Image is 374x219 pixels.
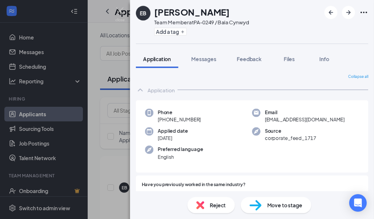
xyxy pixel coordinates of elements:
span: Have you previously worked in the same industry? [142,181,245,188]
button: PlusAdd a tag [154,28,187,35]
div: EB [140,10,146,17]
span: Collapse all [348,74,368,80]
span: [DATE] [158,135,188,142]
span: Reject [210,201,226,209]
span: Preferred language [158,146,203,153]
span: [PHONE_NUMBER] [158,116,201,123]
svg: ArrowRight [344,8,353,17]
button: ArrowRight [342,6,355,19]
span: Move to stage [267,201,302,209]
span: Messages [191,56,216,62]
span: Application [143,56,171,62]
div: Application [148,86,175,94]
span: Email [265,109,345,116]
span: Feedback [237,56,262,62]
span: [EMAIL_ADDRESS][DOMAIN_NAME] [265,116,345,123]
svg: Plus [180,30,185,34]
button: ArrowLeftNew [324,6,337,19]
span: Phone [158,109,201,116]
svg: ArrowLeftNew [327,8,335,17]
svg: Ellipses [359,8,368,17]
div: Open Intercom Messenger [349,194,367,212]
span: Files [284,56,295,62]
span: corporate_feed_1717 [265,135,316,142]
span: English [158,153,203,161]
div: Team Member at PA-0249 / Bala Cynwyd [154,18,249,26]
h1: [PERSON_NAME] [154,6,230,18]
span: Source [265,127,316,135]
span: Info [320,56,329,62]
svg: ChevronUp [136,86,145,94]
span: Applied date [158,127,188,135]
